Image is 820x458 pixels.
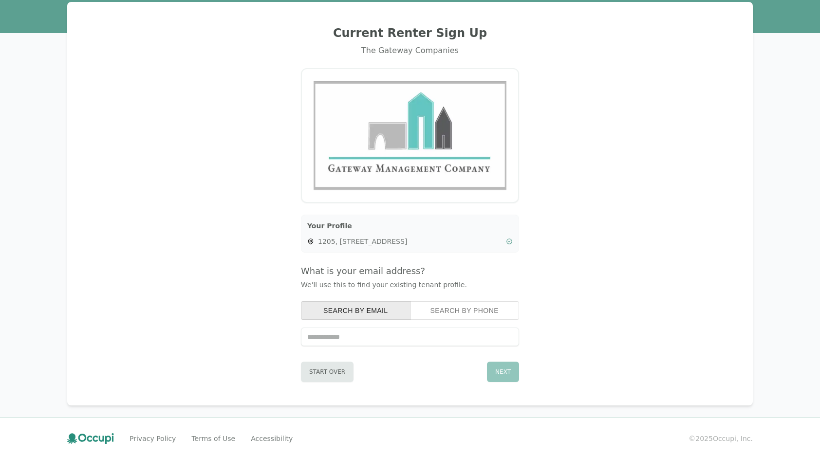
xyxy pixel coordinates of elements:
[79,45,741,56] div: The Gateway Companies
[191,434,235,443] a: Terms of Use
[410,301,520,320] button: search by phone
[251,434,293,443] a: Accessibility
[318,237,502,246] span: 1205, [STREET_ADDRESS]
[689,434,753,443] small: © 2025 Occupi, Inc.
[301,280,519,290] p: We'll use this to find your existing tenant profile.
[79,25,741,41] h2: Current Renter Sign Up
[314,81,506,190] img: Gateway Management
[301,301,519,320] div: Search type
[307,221,513,231] h3: Your Profile
[301,301,410,320] button: search by email
[301,362,354,382] button: Start Over
[130,434,176,443] a: Privacy Policy
[301,264,519,278] h4: What is your email address?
